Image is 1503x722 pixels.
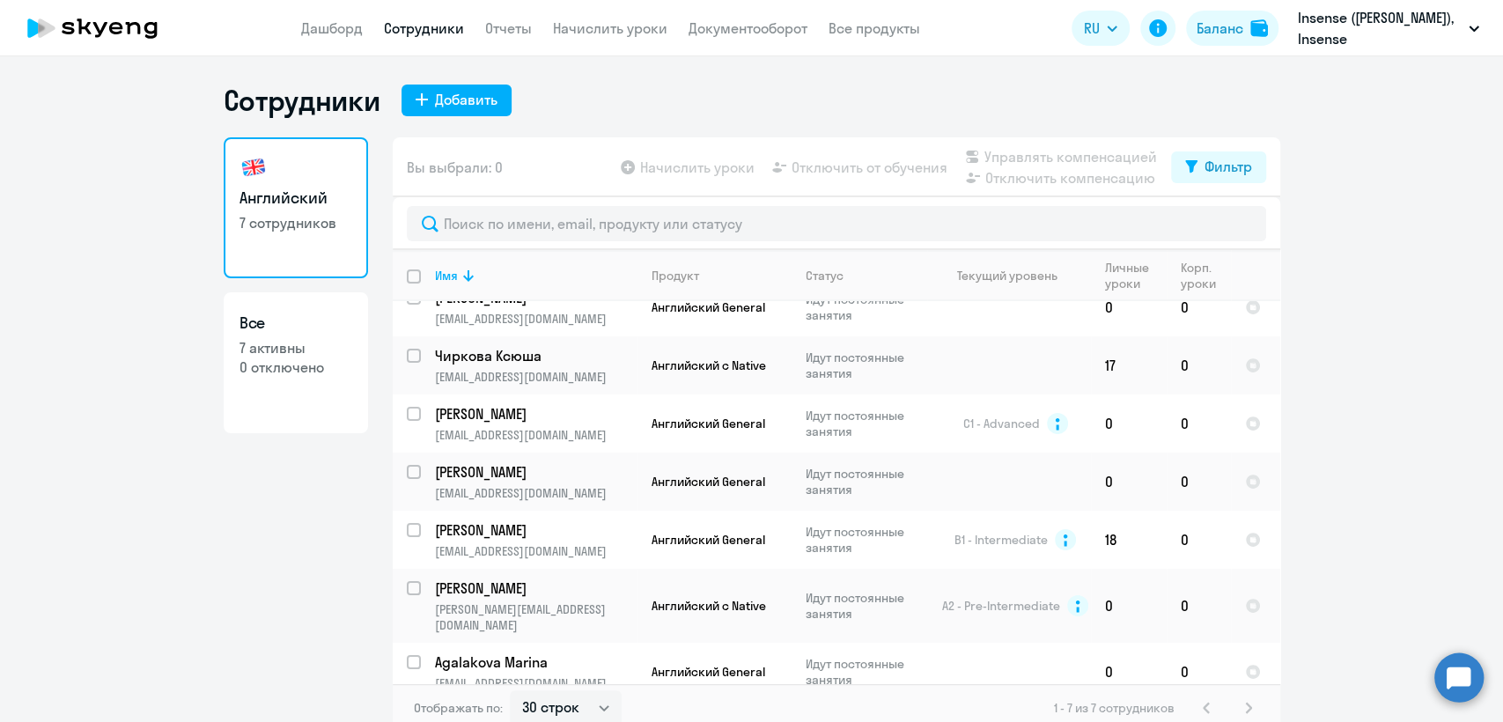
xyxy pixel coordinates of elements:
[1167,336,1231,394] td: 0
[1091,394,1167,453] td: 0
[1205,156,1252,177] div: Фильтр
[407,206,1266,241] input: Поиск по имени, email, продукту или статусу
[806,656,926,688] p: Идут постоянные занятия
[435,311,637,327] p: [EMAIL_ADDRESS][DOMAIN_NAME]
[435,652,637,672] a: Agalakova Marina
[435,520,634,540] p: [PERSON_NAME]
[435,346,637,365] a: Чиркова Ксюша
[435,485,637,501] p: [EMAIL_ADDRESS][DOMAIN_NAME]
[301,19,363,37] a: Дашборд
[435,268,458,284] div: Имя
[1091,643,1167,701] td: 0
[652,268,791,284] div: Продукт
[435,462,634,482] p: [PERSON_NAME]
[239,312,352,335] h3: Все
[954,532,1048,548] span: B1 - Intermediate
[1181,260,1230,291] div: Корп. уроки
[806,590,926,622] p: Идут постоянные занятия
[239,357,352,377] p: 0 отключено
[652,664,765,680] span: Английский General
[435,427,637,443] p: [EMAIL_ADDRESS][DOMAIN_NAME]
[224,292,368,433] a: Все7 активны0 отключено
[806,291,926,323] p: Идут постоянные занятия
[435,404,637,424] a: [PERSON_NAME]
[1298,7,1462,49] p: Insense ([PERSON_NAME]), Insense
[652,299,765,315] span: Английский General
[1091,278,1167,336] td: 0
[1167,394,1231,453] td: 0
[435,268,637,284] div: Имя
[652,268,699,284] div: Продукт
[689,19,807,37] a: Документооборот
[806,268,926,284] div: Статус
[1167,511,1231,569] td: 0
[435,601,637,633] p: [PERSON_NAME][EMAIL_ADDRESS][DOMAIN_NAME]
[239,213,352,232] p: 7 сотрудников
[435,89,497,110] div: Добавить
[829,19,920,37] a: Все продукты
[963,416,1040,431] span: C1 - Advanced
[414,700,503,716] span: Отображать по:
[1197,18,1243,39] div: Баланс
[806,350,926,381] p: Идут постоянные занятия
[1084,18,1100,39] span: RU
[553,19,667,37] a: Начислить уроки
[435,404,634,424] p: [PERSON_NAME]
[435,369,637,385] p: [EMAIL_ADDRESS][DOMAIN_NAME]
[957,268,1057,284] div: Текущий уровень
[435,578,634,598] p: [PERSON_NAME]
[407,157,503,178] span: Вы выбрали: 0
[1167,569,1231,643] td: 0
[806,524,926,556] p: Идут постоянные занятия
[1072,11,1130,46] button: RU
[652,474,765,490] span: Английский General
[806,408,926,439] p: Идут постоянные занятия
[239,187,352,210] h3: Английский
[224,137,368,278] a: Английский7 сотрудников
[1167,643,1231,701] td: 0
[435,462,637,482] a: [PERSON_NAME]
[1181,260,1219,291] div: Корп. уроки
[942,598,1060,614] span: A2 - Pre-Intermediate
[435,675,637,691] p: [EMAIL_ADDRESS][DOMAIN_NAME]
[384,19,464,37] a: Сотрудники
[1091,336,1167,394] td: 17
[435,543,637,559] p: [EMAIL_ADDRESS][DOMAIN_NAME]
[1091,511,1167,569] td: 18
[485,19,532,37] a: Отчеты
[239,153,268,181] img: english
[1186,11,1278,46] button: Балансbalance
[1289,7,1488,49] button: Insense ([PERSON_NAME]), Insense
[652,598,766,614] span: Английский с Native
[806,268,844,284] div: Статус
[435,520,637,540] a: [PERSON_NAME]
[1091,569,1167,643] td: 0
[435,578,637,598] a: [PERSON_NAME]
[1171,151,1266,183] button: Фильтр
[1167,453,1231,511] td: 0
[402,85,512,116] button: Добавить
[652,357,766,373] span: Английский с Native
[239,338,352,357] p: 7 активны
[1054,700,1175,716] span: 1 - 7 из 7 сотрудников
[941,268,1090,284] div: Текущий уровень
[652,416,765,431] span: Английский General
[435,652,634,672] p: Agalakova Marina
[224,83,380,118] h1: Сотрудники
[1105,260,1166,291] div: Личные уроки
[1105,260,1154,291] div: Личные уроки
[806,466,926,497] p: Идут постоянные занятия
[652,532,765,548] span: Английский General
[1091,453,1167,511] td: 0
[1250,19,1268,37] img: balance
[1167,278,1231,336] td: 0
[435,346,634,365] p: Чиркова Ксюша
